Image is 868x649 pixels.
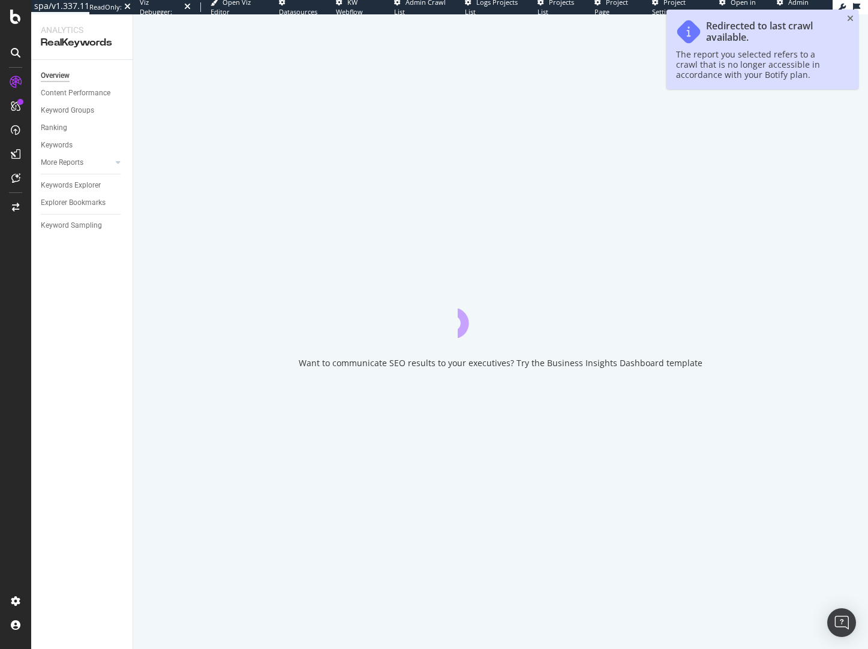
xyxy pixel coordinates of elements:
div: Keywords Explorer [41,179,101,192]
div: More Reports [41,156,83,169]
div: Redirected to last crawl available. [706,20,837,43]
a: Content Performance [41,87,124,99]
div: Explorer Bookmarks [41,197,106,209]
a: Overview [41,70,124,82]
div: The report you selected refers to a crawl that is no longer accessible in accordance with your Bo... [676,49,837,80]
div: RealKeywords [41,36,123,50]
div: Overview [41,70,70,82]
a: Keyword Groups [41,104,124,117]
a: Keyword Sampling [41,219,124,232]
span: Datasources [279,7,317,16]
div: animation [458,295,544,338]
div: ReadOnly: [89,2,122,12]
div: Keyword Groups [41,104,94,117]
div: close toast [847,14,854,23]
a: More Reports [41,156,112,169]
div: Want to communicate SEO results to your executives? Try the Business Insights Dashboard template [299,357,702,369]
div: Keywords [41,139,73,152]
div: Analytics [41,24,123,36]
div: Content Performance [41,87,110,99]
div: Ranking [41,122,67,134]
div: Open Intercom Messenger [827,608,856,637]
a: Ranking [41,122,124,134]
a: Keywords [41,139,124,152]
a: Explorer Bookmarks [41,197,124,209]
div: Keyword Sampling [41,219,102,232]
a: Keywords Explorer [41,179,124,192]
